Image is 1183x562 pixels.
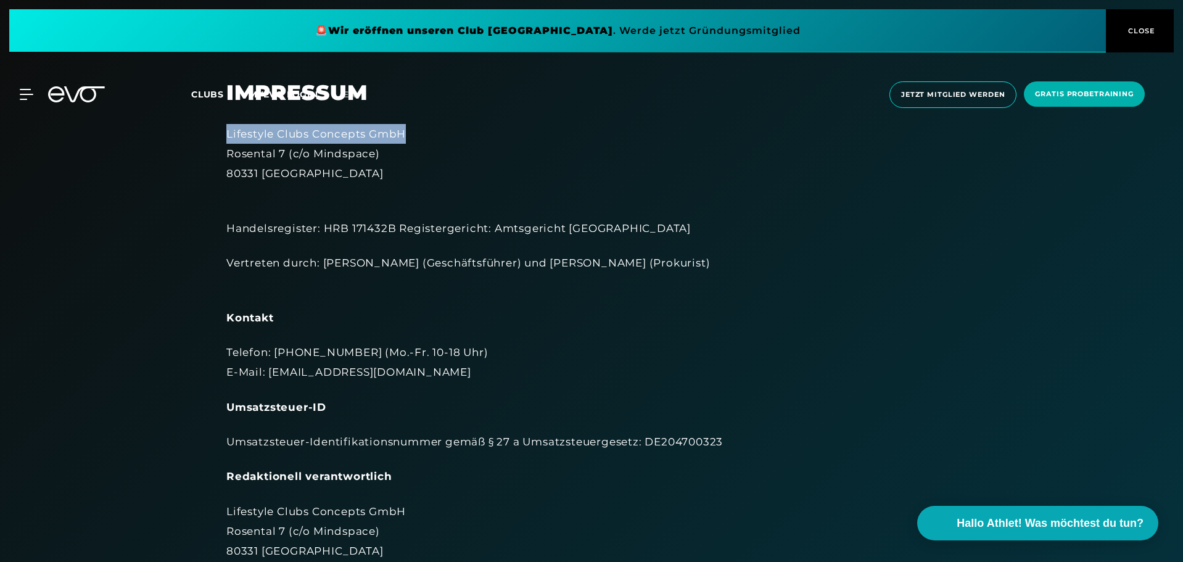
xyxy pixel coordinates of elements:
a: en [343,88,371,102]
div: Umsatzsteuer-Identifikationsnummer gemäß § 27 a Umsatzsteuergesetz: DE204700323 [226,432,957,452]
button: CLOSE [1106,9,1174,52]
span: CLOSE [1125,25,1155,36]
a: Gratis Probetraining [1020,81,1148,108]
a: Jetzt Mitglied werden [886,81,1020,108]
div: Lifestyle Clubs Concepts GmbH Rosental 7 (c/o Mindspace) 80331 [GEOGRAPHIC_DATA] [226,502,957,561]
span: Clubs [191,89,224,100]
span: Gratis Probetraining [1035,89,1134,99]
span: en [343,89,357,100]
button: Hallo Athlet! Was möchtest du tun? [917,506,1158,540]
strong: Redaktionell verantwortlich [226,470,392,482]
div: Handelsregister: HRB 171432B Registergericht: Amtsgericht [GEOGRAPHIC_DATA] [226,199,957,239]
span: Jetzt Mitglied werden [901,89,1005,100]
a: Clubs [191,88,249,100]
a: MYEVO LOGIN [249,89,318,100]
div: Telefon: [PHONE_NUMBER] (Mo.-Fr. 10-18 Uhr) E-Mail: [EMAIL_ADDRESS][DOMAIN_NAME] [226,342,957,382]
strong: Umsatzsteuer-ID [226,401,326,413]
div: Vertreten durch: [PERSON_NAME] (Geschäftsführer) und [PERSON_NAME] (Prokurist) [226,253,957,293]
div: Lifestyle Clubs Concepts GmbH Rosental 7 (c/o Mindspace) 80331 [GEOGRAPHIC_DATA] [226,124,957,184]
span: Hallo Athlet! Was möchtest du tun? [957,515,1144,532]
strong: Kontakt [226,312,274,324]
